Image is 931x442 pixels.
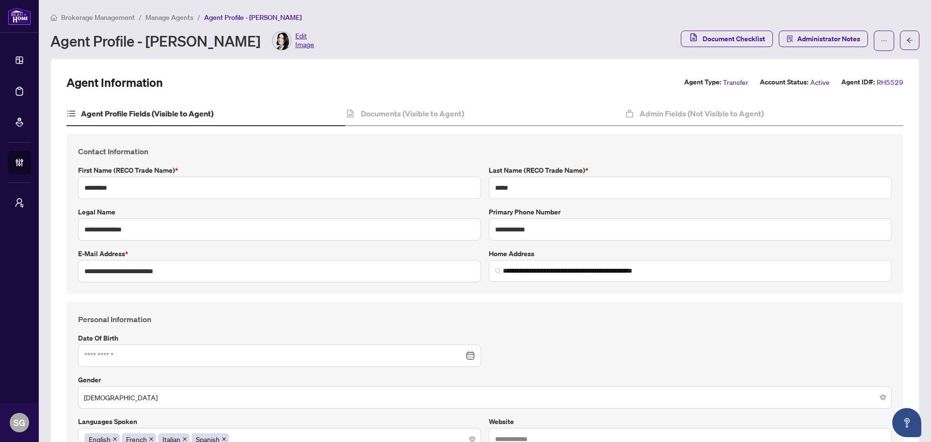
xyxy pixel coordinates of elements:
[797,31,860,47] span: Administrator Notes
[810,77,830,88] span: Active
[8,7,31,25] img: logo
[182,437,187,442] span: close
[880,394,886,400] span: close-circle
[906,37,913,44] span: arrow-left
[197,12,200,23] li: /
[841,77,875,88] label: Agent ID#:
[78,207,481,217] label: Legal Name
[78,146,892,157] h4: Contact Information
[78,333,481,344] label: Date of Birth
[84,388,886,407] span: Female
[489,248,892,259] label: Home Address
[61,13,135,22] span: Brokerage Management
[787,35,793,42] span: solution
[66,75,163,90] h2: Agent Information
[489,165,892,176] label: Last Name (RECO Trade Name)
[361,108,464,119] h4: Documents (Visible to Agent)
[145,13,193,22] span: Manage Agents
[489,416,892,427] label: Website
[640,108,764,119] h4: Admin Fields (Not Visible to Agent)
[684,77,721,88] label: Agent Type:
[723,77,748,88] span: Transfer
[149,437,154,442] span: close
[14,416,25,429] span: SG
[295,31,314,50] span: Edit Image
[495,268,501,274] img: search_icon
[881,37,887,44] span: ellipsis
[78,375,892,385] label: Gender
[489,207,892,217] label: Primary Phone Number
[50,14,57,21] span: home
[681,31,773,47] button: Document Checklist
[222,437,226,442] span: close
[703,31,765,47] span: Document Checklist
[78,416,481,427] label: Languages spoken
[78,248,481,259] label: E-mail Address
[112,437,117,442] span: close
[779,31,868,47] button: Administrator Notes
[78,165,481,176] label: First Name (RECO Trade Name)
[877,77,903,88] span: RH5529
[204,13,302,22] span: Agent Profile - [PERSON_NAME]
[469,436,475,442] span: close-circle
[78,313,892,325] h4: Personal Information
[50,31,314,50] div: Agent Profile - [PERSON_NAME]
[15,198,24,208] span: user-switch
[892,408,921,437] button: Open asap
[139,12,142,23] li: /
[760,77,808,88] label: Account Status:
[273,32,291,50] img: Profile Icon
[81,108,213,119] h4: Agent Profile Fields (Visible to Agent)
